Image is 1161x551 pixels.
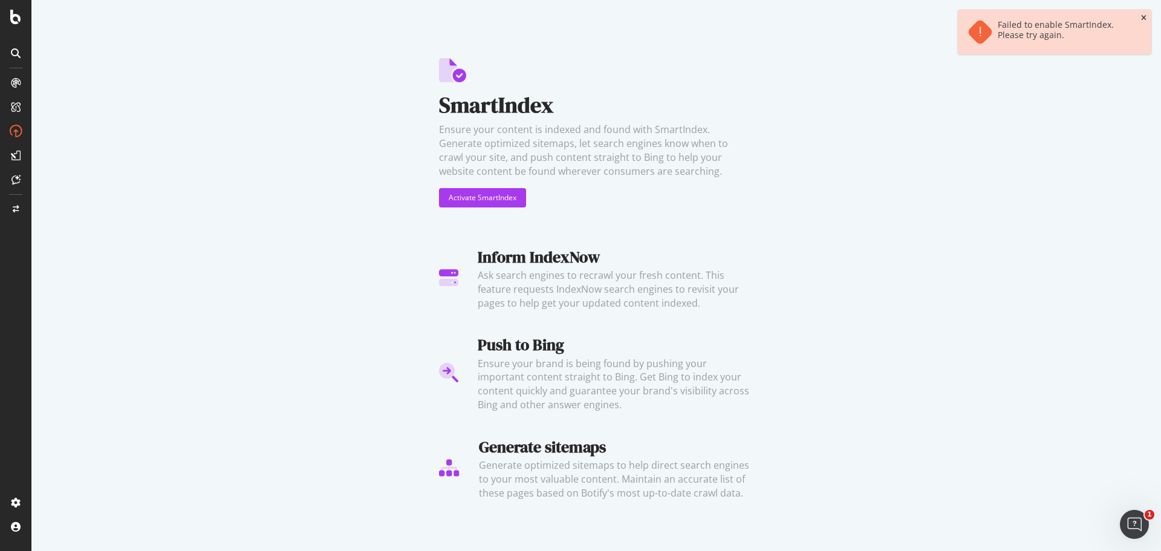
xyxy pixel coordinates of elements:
[1141,15,1146,22] div: close toast
[1120,510,1149,539] iframe: Intercom live chat
[439,334,458,412] img: Push to Bing
[478,246,753,269] div: Inform IndexNow
[478,269,753,310] div: Ask search engines to recrawl your fresh content. This feature requests IndexNow search engines t...
[998,19,1130,45] div: Failed to enable SmartIndex. Please try again.
[439,188,526,207] button: Activate SmartIndex
[439,123,753,178] div: Ensure your content is indexed and found with SmartIndex. Generate optimized sitemaps, let search...
[478,357,753,412] div: Ensure your brand is being found by pushing your important content straight to Bing. Get Bing to ...
[479,436,753,458] div: Generate sitemaps
[439,246,458,310] img: Inform IndexNow
[439,58,466,82] img: SmartIndex
[439,436,460,500] img: Generate sitemaps
[439,90,753,120] div: SmartIndex
[479,458,753,500] div: Generate optimized sitemaps to help direct search engines to your most valuable content. Maintain...
[1145,510,1154,520] span: 1
[449,192,516,203] div: Activate SmartIndex
[478,334,753,356] div: Push to Bing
